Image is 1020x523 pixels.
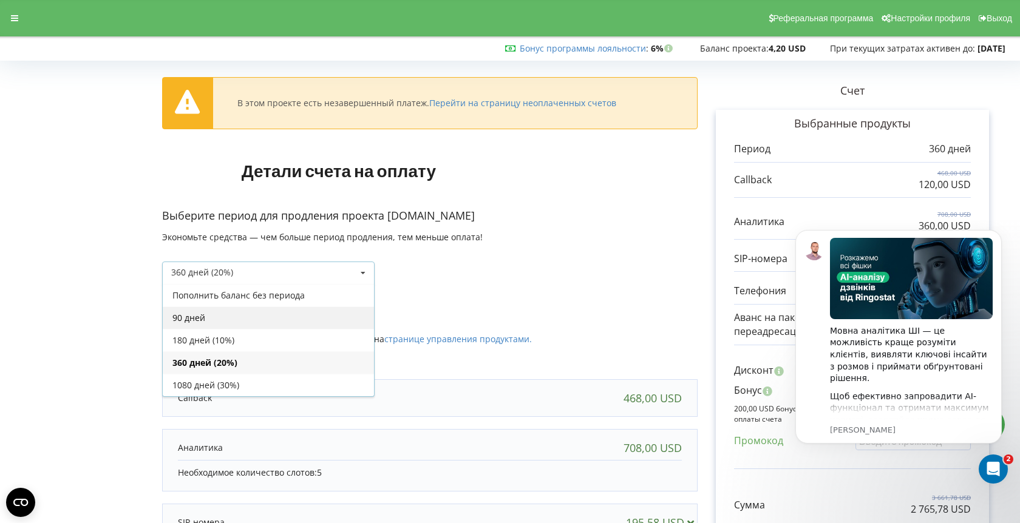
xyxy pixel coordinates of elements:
[919,178,971,192] p: 120,00 USD
[734,116,971,132] p: Выбранные продукты
[777,212,1020,490] iframe: Intercom notifications повідомлення
[734,173,772,187] p: Callback
[163,351,374,374] div: 360 дней (20%)
[734,252,787,266] p: SIP-номера
[163,329,374,351] div: 180 дней (10%)
[163,306,374,329] div: 90 дней
[773,13,874,23] span: Реферальная программа
[987,13,1012,23] span: Выход
[624,392,682,404] div: 468,00 USD
[734,498,765,512] p: Сумма
[178,467,682,479] p: Необходимое количество слотов:
[929,142,971,156] p: 360 дней
[734,383,762,397] p: Бонус
[237,98,616,109] div: В этом проекте есть незавершенный платеж.
[1004,454,1013,464] span: 2
[979,454,1008,484] iframe: Intercom live chat
[919,210,971,218] p: 708,00 USD
[734,434,783,448] p: Промокод
[700,42,769,54] span: Баланс проекта:
[429,97,616,109] a: Перейти на страницу неоплаченных счетов
[178,392,212,404] p: Callback
[734,403,971,424] p: 200,00 USD бонусов станут доступны через 270 дней после оплаты счета
[317,467,322,478] span: 5
[6,488,35,517] button: Open CMP widget
[384,333,532,345] a: странице управления продуктами.
[734,311,920,339] p: Аванс на пакеты связи, переадресацию и SMS
[734,363,773,377] p: Дисконт
[171,268,233,277] div: 360 дней (20%)
[734,142,770,156] p: Период
[911,502,971,516] p: 2 765,78 USD
[734,215,784,229] p: Аналитика
[178,442,223,454] p: Аналитика
[734,284,786,298] p: Телефония
[651,42,676,54] strong: 6%
[891,13,970,23] span: Настройки профиля
[520,42,646,54] a: Бонус программы лояльности
[520,42,648,54] span: :
[162,141,515,200] h1: Детали счета на оплату
[163,374,374,396] div: 1080 дней (30%)
[624,442,682,454] div: 708,00 USD
[769,42,806,54] strong: 4,20 USD
[162,231,483,243] span: Экономьте средства — чем больше период продления, тем меньше оплата!
[911,493,971,502] p: 3 661,78 USD
[977,42,1005,54] strong: [DATE]
[162,208,698,224] p: Выберите период для продления проекта [DOMAIN_NAME]
[830,42,975,54] span: При текущих затратах активен до:
[163,284,374,306] div: Пополнить баланс без периода
[162,297,698,312] p: Активированные продукты
[919,169,971,177] p: 468,00 USD
[698,83,1007,99] p: Счет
